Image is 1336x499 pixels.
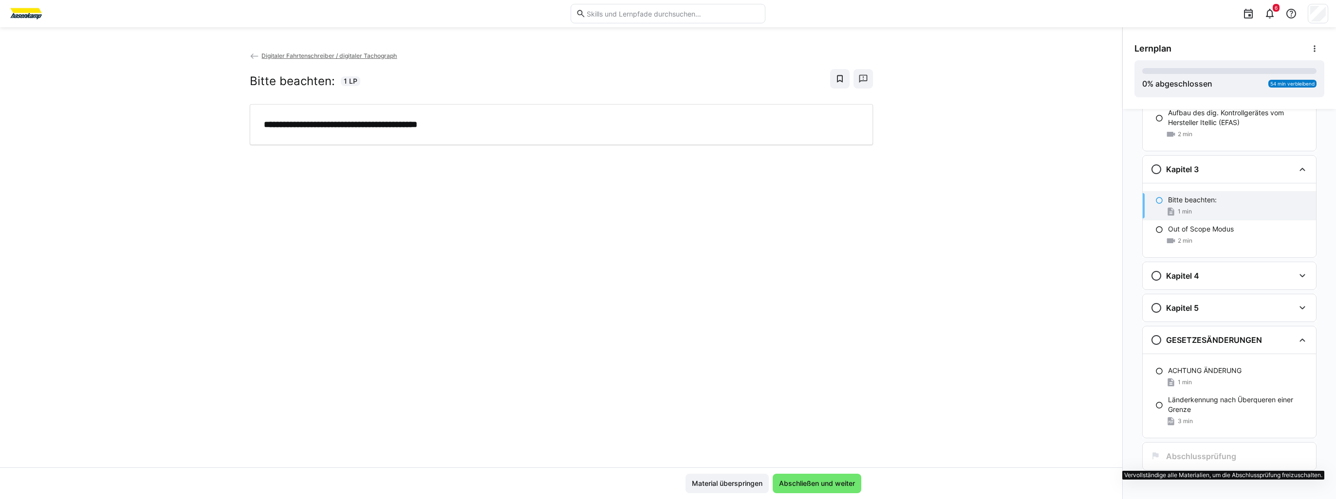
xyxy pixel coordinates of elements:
p: Bitte beachten: [1168,195,1217,205]
p: Out of Scope Modus [1168,224,1234,234]
button: Abschließen und weiter [773,474,861,493]
p: Aufbau des dig. Kontrollgerätes vom Hersteller Itellic (EFAS) [1168,108,1308,127]
h3: Abschlussprüfung [1166,451,1236,461]
span: 1 LP [344,76,357,86]
span: Digitaler Fahrtenschreiber / digitaler Tachograph [261,52,397,59]
h3: Kapitel 3 [1166,164,1199,174]
span: Lernplan [1134,43,1171,54]
span: 54 min verbleibend [1270,81,1315,87]
p: Länderkennung nach Überqueren einer Grenze [1168,395,1308,414]
a: Digitaler Fahrtenschreiber / digitaler Tachograph [250,52,397,59]
span: Material überspringen [690,479,764,488]
h2: Bitte beachten: [250,74,335,89]
h3: Kapitel 4 [1166,271,1199,281]
h3: Kapitel 5 [1166,303,1199,313]
span: 1 min [1178,208,1192,215]
span: 6 [1275,5,1278,11]
span: 2 min [1178,237,1192,245]
p: ACHTUNG ÄNDERUNG [1168,366,1242,375]
div: Vervollständige alle Materialien, um die Abschlussprüfung freizuschalten. [1122,471,1324,480]
button: Material überspringen [686,474,769,493]
input: Skills und Lernpfade durchsuchen… [586,9,760,18]
span: Abschließen und weiter [778,479,856,488]
span: 0 [1142,79,1147,89]
span: 1 min [1178,378,1192,386]
span: 3 min [1178,417,1193,425]
h3: GESETZESÄNDERUNGEN [1166,335,1262,345]
span: 2 min [1178,130,1192,138]
div: % abgeschlossen [1142,78,1212,89]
